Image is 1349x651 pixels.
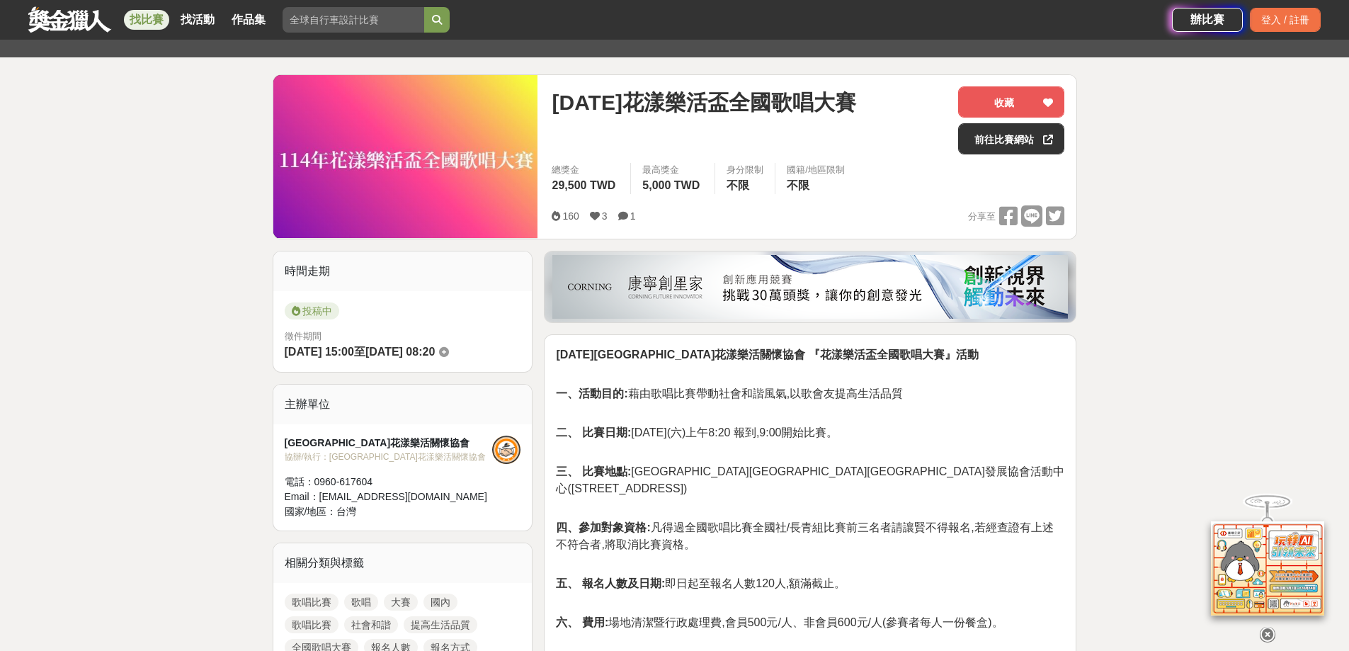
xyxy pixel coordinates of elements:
a: 歌唱 [344,594,378,611]
a: 提高生活品質 [404,616,477,633]
span: 即日起至報名人數120人,額滿截止。 [556,577,846,589]
span: 分享至 [968,206,996,227]
div: 國籍/地區限制 [787,163,845,177]
img: be6ed63e-7b41-4cb8-917a-a53bd949b1b4.png [552,255,1068,319]
div: 電話： 0960-617604 [285,475,493,489]
div: [GEOGRAPHIC_DATA]花漾樂活關懷協會 [285,436,493,451]
span: [DATE] 08:20 [365,346,435,358]
span: 29,500 TWD [552,179,615,191]
strong: 二、 比賽日期: [556,426,631,438]
div: 身分限制 [727,163,763,177]
span: [GEOGRAPHIC_DATA][GEOGRAPHIC_DATA][GEOGRAPHIC_DATA]發展協會活動中心([STREET_ADDRESS]) [556,465,1064,494]
span: 不限 [727,179,749,191]
a: 歌唱比賽 [285,616,338,633]
strong: [DATE][GEOGRAPHIC_DATA]花漾樂活關懷協會 『花漾樂活盃全國歌唱大賽』活動 [556,349,978,361]
span: [DATE]花漾樂活盃全國歌唱大賽 [552,86,855,118]
div: 時間走期 [273,251,533,291]
span: 藉由歌唱比賽帶動社會和諧風氣,以歌會友提高生活品質 [556,387,903,400]
span: 徵件期間 [285,331,321,341]
strong: 六、 費用: [556,616,608,628]
strong: 四、參加對象資格: [556,521,650,533]
span: 5,000 TWD [642,179,700,191]
span: 160 [562,210,579,222]
a: 歌唱比賽 [285,594,338,611]
a: 作品集 [226,10,271,30]
span: 台灣 [336,506,356,517]
span: 凡得過全國歌唱比賽全國社/長青組比賽前三名者請讓賢不得報名,若經查證有上述不符合者,將取消比賽資格。 [556,521,1053,550]
strong: 一、活動目的: [556,387,627,400]
a: 找活動 [175,10,220,30]
strong: 三、 比賽地點: [556,465,631,477]
span: 國家/地區： [285,506,337,517]
input: 全球自行車設計比賽 [283,7,424,33]
span: 場地清潔暨行政處理費,會員500元/人、非會員600元/人(參賽者每人一份餐盒)。 [556,616,1003,628]
div: Email： [EMAIL_ADDRESS][DOMAIN_NAME] [285,489,493,504]
a: 國內 [423,594,457,611]
div: 登入 / 註冊 [1250,8,1321,32]
span: 1 [630,210,636,222]
span: [DATE](六)上午8:20 報到,9:00開始比賽。 [556,426,838,438]
a: 社會和諧 [344,616,398,633]
span: 不限 [787,179,809,191]
strong: 五、 報名人數及日期: [556,577,665,589]
span: 最高獎金 [642,163,703,177]
a: 辦比賽 [1172,8,1243,32]
div: 相關分類與標籤 [273,543,533,583]
span: [DATE] 15:00 [285,346,354,358]
img: d2146d9a-e6f6-4337-9592-8cefde37ba6b.png [1211,521,1324,616]
button: 收藏 [958,86,1064,118]
a: 大賽 [384,594,418,611]
span: 總獎金 [552,163,619,177]
span: 至 [354,346,365,358]
span: 投稿中 [285,302,339,319]
img: Cover Image [273,75,538,238]
a: 前往比賽網站 [958,123,1064,154]
div: 主辦單位 [273,385,533,424]
div: 協辦/執行： [GEOGRAPHIC_DATA]花漾樂活關懷協會 [285,451,493,463]
a: 找比賽 [124,10,169,30]
span: 3 [602,210,608,222]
